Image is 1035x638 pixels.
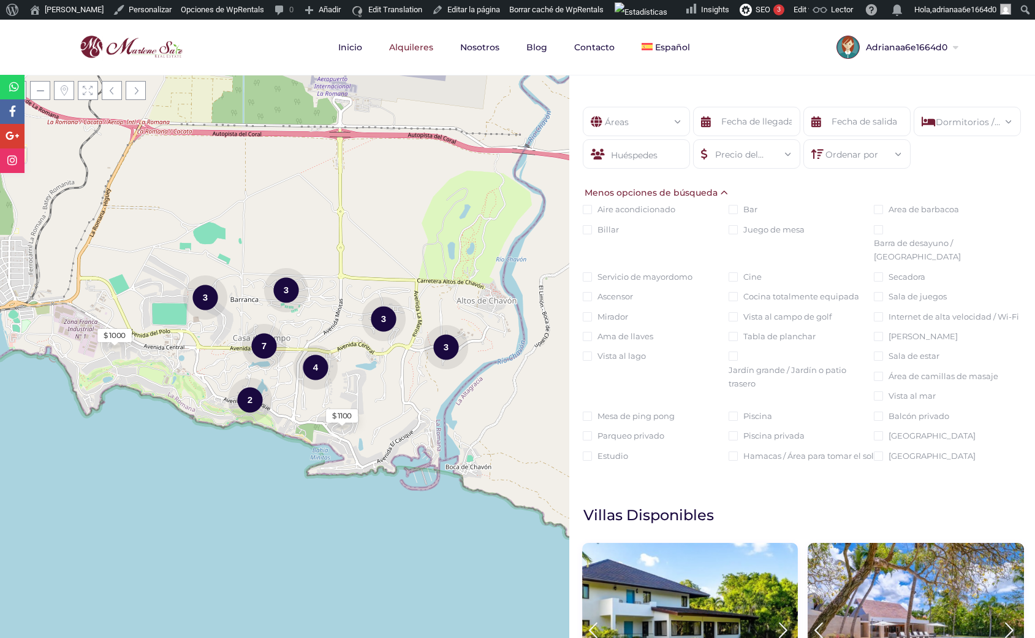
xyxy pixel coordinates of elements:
[932,5,996,14] span: adrianaa6e1664d0
[377,20,445,75] a: Alquileres
[813,140,901,161] div: Ordenar por
[597,449,628,463] label: Estudio
[655,42,690,53] span: Español
[183,274,227,320] div: 3
[597,429,664,442] label: Parqueo privado
[424,324,468,370] div: 3
[703,140,790,161] div: Precio del alquiler
[889,369,998,383] label: Área de camillas de masaje
[874,236,1020,264] label: Barra de desayuno / [GEOGRAPHIC_DATA]
[743,409,772,423] label: Piscina
[562,20,627,75] a: Contacto
[615,2,667,22] img: Visitas de 48 horas. Haz clic para ver más estadísticas del sitio.
[756,5,770,14] span: SEO
[597,290,633,303] label: Ascensor
[597,349,646,363] label: Vista al lago
[743,329,816,343] label: Tabla de planchar
[803,107,911,136] input: Fecha de salida
[582,186,731,199] div: Menos opciones de búsqueda
[889,202,959,216] label: Area de barbacoa
[889,329,958,343] label: [PERSON_NAME]
[448,20,512,75] a: Nosotros
[860,43,950,52] span: Adrianaa6e1664d0
[597,223,619,236] label: Billar
[597,270,692,283] label: Servicio de mayordomo
[743,310,832,323] label: Vista al campo de golf
[923,107,1011,129] div: Dormitorios / Baños
[743,429,805,442] label: Piscina privada
[597,409,675,423] label: Mesa de ping pong
[889,349,939,363] label: Sala de estar
[104,330,126,341] div: $ 1000
[362,296,406,342] div: 3
[597,202,675,216] label: Aire acondicionado
[889,310,1019,323] label: Internet de alta velocidad / Wi-Fi
[597,310,628,323] label: Mirador
[889,290,947,303] label: Sala de juegos
[264,267,308,313] div: 3
[192,188,376,252] div: Cargando mapas
[889,270,925,283] label: Secadora
[743,449,874,463] label: Hamacas / Área para tomar el sol
[583,505,1029,525] h1: Villas Disponibles
[889,429,976,442] label: [GEOGRAPHIC_DATA]
[242,323,286,369] div: 7
[597,329,653,343] label: Ama de llaves
[693,107,800,136] input: Fecha de llegada
[77,33,186,62] img: logo
[514,20,559,75] a: Blog
[889,389,936,402] label: Vista al mar
[332,410,352,421] div: $ 1100
[350,2,365,21] img: icon16.svg
[729,363,874,391] label: Jardín grande / Jardín o patio trasero
[743,223,805,236] label: Juego de mesa
[326,20,374,75] a: Inicio
[701,5,729,14] span: Insights
[743,202,757,216] label: Bar
[889,449,976,463] label: [GEOGRAPHIC_DATA]
[743,290,859,303] label: Cocina totalmente equipada
[593,107,680,129] div: Áreas
[889,409,949,423] label: Balcón privado
[228,377,272,423] div: 2
[629,20,702,75] a: Español
[294,344,338,390] div: 4
[773,4,784,15] div: 3
[743,270,762,283] label: Cine
[583,139,690,169] div: Huéspedes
